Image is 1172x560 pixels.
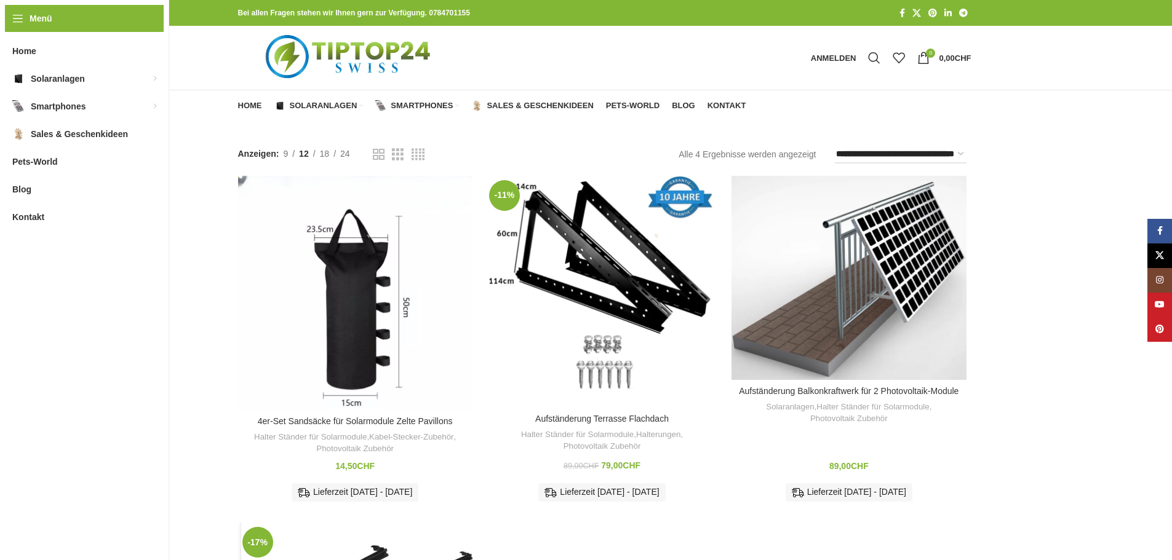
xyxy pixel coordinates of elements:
a: Telegram Social Link [955,5,971,22]
a: Smartphones [375,93,459,118]
a: Photovoltaik Zubehör [316,443,394,455]
a: Rasteransicht 4 [412,147,425,162]
img: Smartphones [375,100,386,111]
a: Solaranlagen [274,93,364,118]
a: 0 0,00CHF [911,45,977,70]
span: Kontakt [12,206,44,228]
div: Lieferzeit [DATE] - [DATE] [538,483,665,502]
select: Shop-Reihenfolge [835,146,967,164]
span: 24 [340,149,350,159]
a: Halter Ständer für Solarmodule [816,401,929,413]
span: CHF [851,461,869,471]
a: X Social Link [1147,243,1172,268]
a: Facebook Social Link [1147,219,1172,243]
p: Alle 4 Ergebnisse werden angezeigt [679,148,816,161]
span: CHF [623,460,640,470]
img: Sales & Geschenkideen [12,128,25,140]
a: 4er-Set Sandsäcke für Solarmodule Zelte Pavillons [238,176,472,410]
a: Aufständerung Terrasse Flachdach [485,176,719,408]
a: Pets-World [606,93,660,118]
span: Solaranlagen [31,68,85,90]
img: Tiptop24 Nachhaltige & Faire Produkte [238,26,461,90]
span: Home [12,40,36,62]
span: Home [238,101,262,111]
img: Solaranlagen [12,73,25,85]
bdi: 89,00 [829,461,869,471]
span: Sales & Geschenkideen [487,101,593,111]
span: -17% [242,527,273,558]
div: , , [738,401,960,424]
a: Anmelden [805,45,863,70]
span: Smartphones [31,95,86,117]
a: 4er-Set Sandsäcke für Solarmodule Zelte Pavillons [258,416,453,426]
span: 12 [299,149,309,159]
img: Solaranlagen [274,100,285,111]
a: Kabel-Stecker-Zubehör [369,432,453,443]
div: Lieferzeit [DATE] - [DATE] [292,483,418,502]
a: X Social Link [909,5,925,22]
img: Smartphones [12,100,25,112]
span: Blog [672,101,695,111]
a: 9 [279,147,292,160]
a: Rasteransicht 3 [392,147,404,162]
a: 12 [295,147,313,160]
a: Kontakt [708,93,746,118]
span: 9 [283,149,288,159]
a: Instagram Social Link [1147,268,1172,293]
div: , , [244,432,466,454]
span: CHF [583,462,599,470]
span: -11% [489,180,520,211]
a: Logo der Website [238,52,461,62]
span: Pets-World [606,101,660,111]
a: LinkedIn Social Link [941,5,955,22]
a: Suche [862,45,887,70]
a: Aufständerung Balkonkraftwerk für 2 Photovoltaik-Module [739,386,959,396]
a: Sales & Geschenkideen [471,93,593,118]
a: Rasteransicht 2 [373,147,385,162]
span: Smartphones [391,101,453,111]
a: Halterungen [636,429,680,441]
div: Hauptnavigation [232,93,752,118]
bdi: 79,00 [601,460,640,470]
span: 18 [320,149,330,159]
img: Sales & Geschenkideen [471,100,482,111]
div: Lieferzeit [DATE] - [DATE] [786,483,912,502]
span: CHF [357,461,375,471]
span: Pets-World [12,151,58,173]
a: Facebook Social Link [896,5,909,22]
div: , , [491,429,713,452]
a: Pinterest Social Link [925,5,941,22]
bdi: 0,00 [939,53,971,63]
a: Blog [672,93,695,118]
span: Sales & Geschenkideen [31,123,128,145]
bdi: 14,50 [335,461,375,471]
a: Halter Ständer für Solarmodule [254,432,367,443]
a: Aufständerung Terrasse Flachdach [535,414,669,424]
a: Halter Ständer für Solarmodule [521,429,634,441]
a: YouTube Social Link [1147,293,1172,317]
div: Meine Wunschliste [887,45,911,70]
a: Photovoltaik Zubehör [810,413,888,425]
a: Aufständerung Balkonkraftwerk für 2 Photovoltaik-Module [732,176,966,380]
a: 24 [336,147,354,160]
a: 18 [316,147,334,160]
span: Kontakt [708,101,746,111]
a: Photovoltaik Zubehör [564,441,641,452]
span: Blog [12,178,31,200]
span: CHF [955,53,971,63]
a: Pinterest Social Link [1147,317,1172,342]
bdi: 89,00 [564,462,599,470]
a: Home [238,93,262,118]
a: Solaranlagen [766,401,814,413]
span: Anzeigen [238,147,279,160]
span: 0 [926,49,935,58]
strong: Bei allen Fragen stehen wir Ihnen gern zur Verfügung. 0784701155 [238,9,470,17]
span: Solaranlagen [290,101,357,111]
span: Anmelden [811,54,856,62]
span: Menü [30,12,52,25]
